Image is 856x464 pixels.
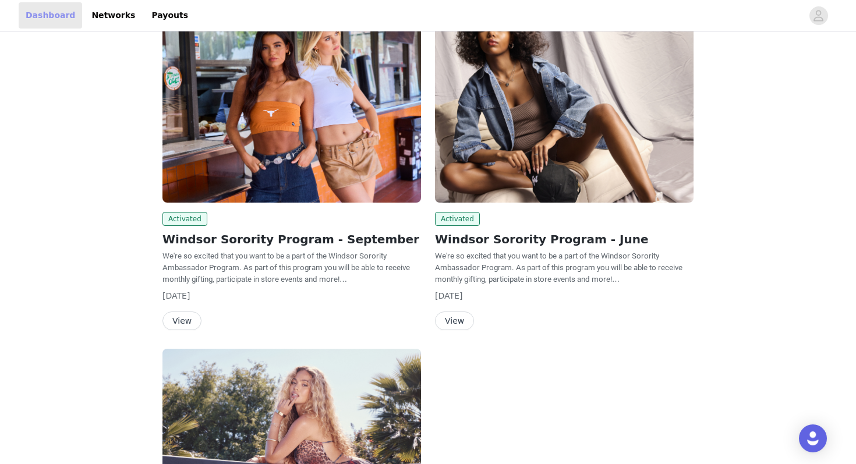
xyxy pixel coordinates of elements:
span: [DATE] [435,291,462,300]
button: View [435,311,474,330]
span: We're so excited that you want to be a part of the Windsor Sorority Ambassador Program. As part o... [435,252,682,284]
span: Activated [435,212,480,226]
img: Windsor [435,9,694,203]
a: Networks [84,2,142,29]
div: avatar [813,6,824,25]
h2: Windsor Sorority Program - June [435,231,694,248]
img: Windsor [162,9,421,203]
span: Activated [162,212,207,226]
button: View [162,311,201,330]
a: Dashboard [19,2,82,29]
h2: Windsor Sorority Program - September [162,231,421,248]
a: Payouts [144,2,195,29]
span: [DATE] [162,291,190,300]
span: We're so excited that you want to be a part of the Windsor Sorority Ambassador Program. As part o... [162,252,410,284]
a: View [162,317,201,325]
div: Open Intercom Messenger [799,424,827,452]
a: View [435,317,474,325]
